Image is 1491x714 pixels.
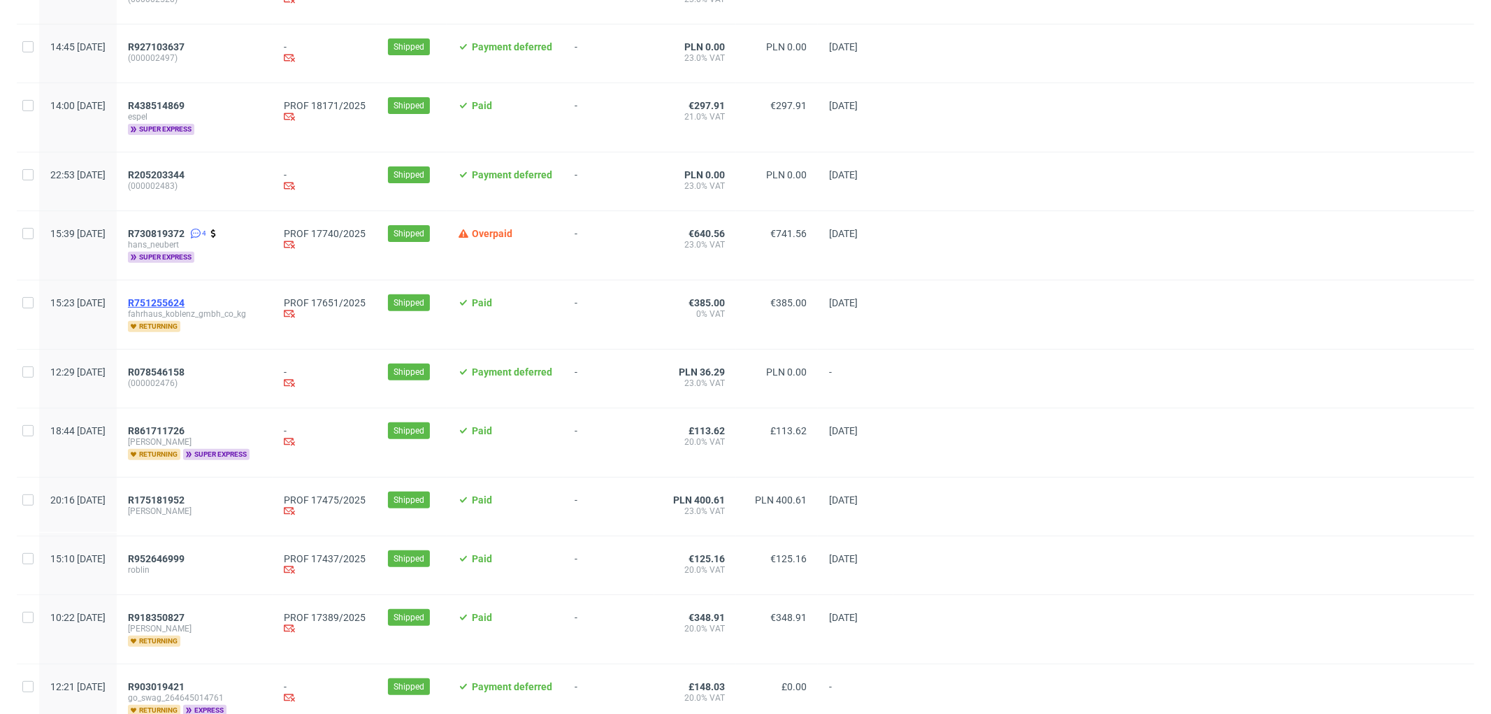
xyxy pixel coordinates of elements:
[665,506,725,517] span: 23.0% VAT
[394,227,424,240] span: Shipped
[394,41,424,53] span: Shipped
[128,228,185,239] span: R730819372
[284,169,366,194] div: -
[684,41,725,52] span: PLN 0.00
[128,111,261,122] span: espel
[128,321,180,332] span: returning
[829,169,858,180] span: [DATE]
[472,169,552,180] span: Payment deferred
[665,180,725,192] span: 23.0% VAT
[128,297,185,308] span: R751255624
[472,366,552,378] span: Payment deferred
[394,169,424,181] span: Shipped
[394,494,424,506] span: Shipped
[766,366,807,378] span: PLN 0.00
[284,297,366,308] a: PROF 17651/2025
[50,228,106,239] span: 15:39 [DATE]
[665,564,725,576] span: 20.0% VAT
[829,228,858,239] span: [DATE]
[128,252,194,263] span: super express
[829,366,882,391] span: -
[128,239,261,250] span: hans_neubert
[128,41,185,52] span: R927103637
[128,169,185,180] span: R205203344
[50,494,106,506] span: 20:16 [DATE]
[689,425,725,436] span: £113.62
[766,41,807,52] span: PLN 0.00
[128,436,261,448] span: [PERSON_NAME]
[128,366,185,378] span: R078546158
[128,228,187,239] a: R730819372
[472,612,492,623] span: Paid
[50,681,106,692] span: 12:21 [DATE]
[829,494,858,506] span: [DATE]
[284,681,366,706] div: -
[829,612,858,623] span: [DATE]
[472,494,492,506] span: Paid
[770,612,807,623] span: €348.91
[665,308,725,320] span: 0% VAT
[575,366,643,391] span: -
[128,169,187,180] a: R205203344
[128,308,261,320] span: fahrhaus_koblenz_gmbh_co_kg
[202,228,206,239] span: 4
[755,494,807,506] span: PLN 400.61
[284,366,366,391] div: -
[829,100,858,111] span: [DATE]
[50,366,106,378] span: 12:29 [DATE]
[829,41,858,52] span: [DATE]
[394,99,424,112] span: Shipped
[284,100,366,111] a: PROF 18171/2025
[128,494,187,506] a: R175181952
[128,124,194,135] span: super express
[394,297,424,309] span: Shipped
[472,228,512,239] span: Overpaid
[284,41,366,66] div: -
[665,692,725,704] span: 20.0% VAT
[50,425,106,436] span: 18:44 [DATE]
[472,681,552,692] span: Payment deferred
[284,228,366,239] a: PROF 17740/2025
[575,297,643,332] span: -
[575,41,643,66] span: -
[128,378,261,389] span: (000002476)
[575,612,643,647] span: -
[684,169,725,180] span: PLN 0.00
[575,425,643,460] span: -
[284,553,366,564] a: PROF 17437/2025
[472,553,492,564] span: Paid
[128,449,180,460] span: returning
[128,681,187,692] a: R903019421
[781,681,807,692] span: £0.00
[128,692,261,704] span: go_swag_264645014761
[394,552,424,565] span: Shipped
[128,366,187,378] a: R078546158
[575,169,643,194] span: -
[665,378,725,389] span: 23.0% VAT
[128,623,261,634] span: [PERSON_NAME]
[679,366,725,378] span: PLN 36.29
[128,681,185,692] span: R903019421
[50,169,106,180] span: 22:53 [DATE]
[575,100,643,135] span: -
[187,228,206,239] a: 4
[770,297,807,308] span: €385.00
[128,553,187,564] a: R952646999
[128,425,187,436] a: R861711726
[575,494,643,519] span: -
[689,297,725,308] span: €385.00
[128,553,185,564] span: R952646999
[128,494,185,506] span: R175181952
[689,100,725,111] span: €297.91
[472,297,492,308] span: Paid
[394,424,424,437] span: Shipped
[183,449,250,460] span: super express
[689,612,725,623] span: €348.91
[689,553,725,564] span: €125.16
[829,297,858,308] span: [DATE]
[770,553,807,564] span: €125.16
[50,297,106,308] span: 15:23 [DATE]
[665,111,725,122] span: 21.0% VAT
[128,612,185,623] span: R918350827
[665,52,725,64] span: 23.0% VAT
